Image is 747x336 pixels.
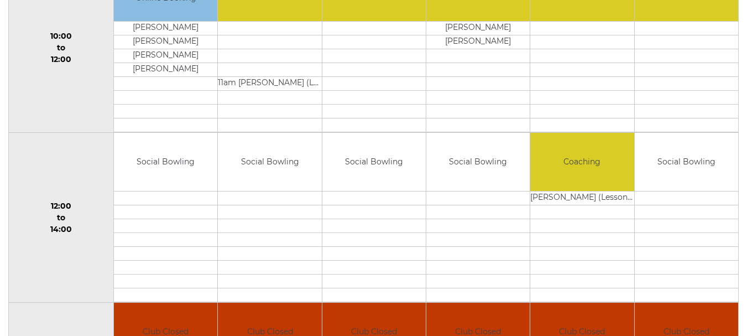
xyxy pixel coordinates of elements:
[114,63,217,77] td: [PERSON_NAME]
[322,133,426,191] td: Social Bowling
[114,35,217,49] td: [PERSON_NAME]
[530,191,634,205] td: [PERSON_NAME] (Lesson 1)
[9,133,114,303] td: 12:00 to 14:00
[114,49,217,63] td: [PERSON_NAME]
[114,133,217,191] td: Social Bowling
[114,22,217,35] td: [PERSON_NAME]
[530,133,634,191] td: Coaching
[426,133,530,191] td: Social Bowling
[635,133,738,191] td: Social Bowling
[426,22,530,35] td: [PERSON_NAME]
[218,133,321,191] td: Social Bowling
[426,35,530,49] td: [PERSON_NAME]
[218,77,321,91] td: 11am [PERSON_NAME] (Lesson 1)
